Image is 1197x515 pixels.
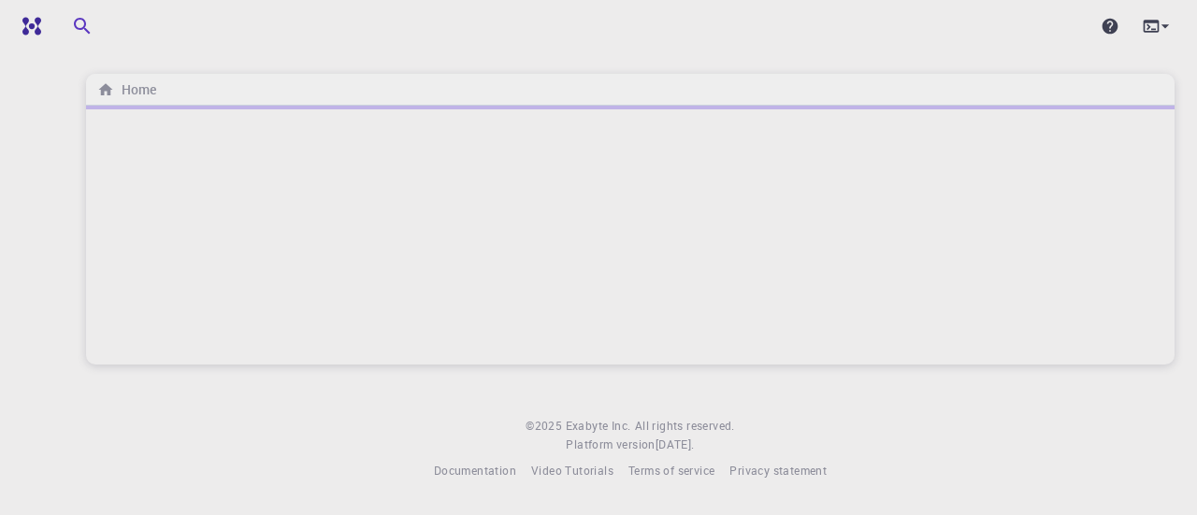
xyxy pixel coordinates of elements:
nav: breadcrumb [94,79,160,100]
span: [DATE] . [656,436,695,451]
span: Documentation [434,463,516,478]
h6: Home [114,79,156,100]
span: Terms of service [628,463,714,478]
span: © 2025 [526,417,565,436]
span: Exabyte Inc. [566,418,631,433]
span: Platform version [566,436,655,454]
a: Video Tutorials [531,462,613,480]
span: Video Tutorials [531,463,613,478]
span: Privacy statement [729,463,827,478]
span: All rights reserved. [635,417,735,436]
a: Exabyte Inc. [566,417,631,436]
a: [DATE]. [656,436,695,454]
a: Documentation [434,462,516,480]
a: Privacy statement [729,462,827,480]
img: logo [15,17,41,36]
a: Terms of service [628,462,714,480]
